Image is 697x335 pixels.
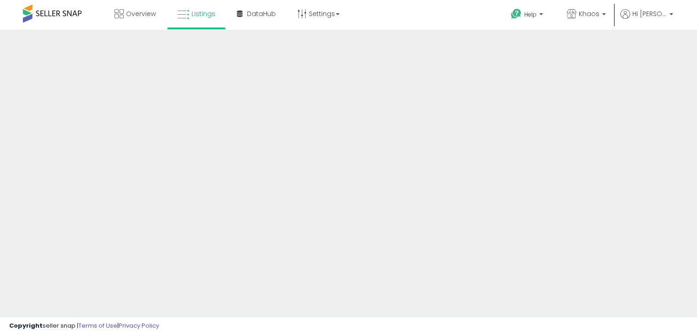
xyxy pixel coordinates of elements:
span: DataHub [247,9,276,18]
span: Listings [192,9,215,18]
span: Khaos [579,9,599,18]
span: Help [524,11,537,18]
a: Terms of Use [78,321,117,330]
a: Privacy Policy [119,321,159,330]
strong: Copyright [9,321,43,330]
span: Hi [PERSON_NAME] [632,9,667,18]
span: Overview [126,9,156,18]
a: Help [504,1,552,30]
a: Hi [PERSON_NAME] [620,9,673,30]
i: Get Help [510,8,522,20]
div: seller snap | | [9,322,159,330]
